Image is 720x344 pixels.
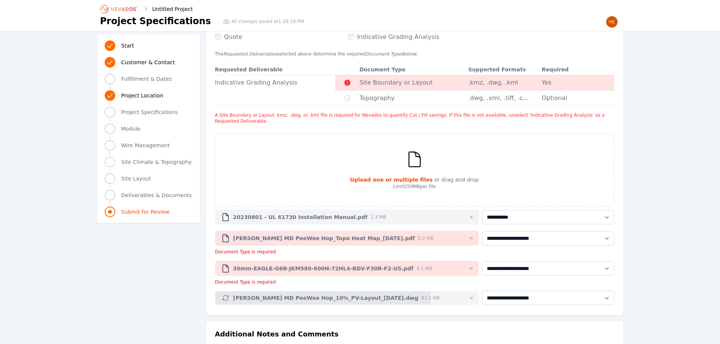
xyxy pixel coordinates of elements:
[142,5,193,13] div: Untitled Project
[417,265,432,271] span: 4.1 MB
[121,42,134,49] span: Start
[100,15,211,27] h1: Project Specifications
[121,175,151,182] span: Site Layout
[233,265,413,272] span: 30mm-EAGLE-G6B-JKM580-600N-72HL4-BDV-F30R-F2-US.pdf
[121,92,164,99] span: Project Location
[542,75,614,91] td: Yes
[542,64,614,75] th: Required
[335,79,359,86] span: Required Document Missing
[121,158,192,166] span: Site Climate & Topography
[121,75,172,83] span: Fulfillment & Dates
[215,249,614,255] div: Document Type is required
[418,235,434,241] span: 5.2 MB
[233,234,415,242] span: [PERSON_NAME] MD PeeWee Hop_Topo Heat Map_[DATE].pdf
[121,59,175,66] span: Customer & Contact
[348,33,440,40] label: Indicative Grading Analysis
[215,33,243,40] label: Quote
[215,133,614,207] div: Upload one or multiple files or drag and dropLimit250MBper file
[468,64,542,75] th: Supported Formats
[215,112,614,127] li: A Site Boundary or Layout .kmz, .dwg, or .kml file is required for Nevados to quantify Cut / Fill...
[542,91,614,106] td: Optional
[100,3,193,15] nav: Breadcrumb
[215,75,336,106] td: Indicative Grading Analysis
[350,177,433,183] strong: Upload one or multiple files
[350,176,479,184] p: or drag and drop
[215,51,418,57] span: The selected above determine the required below.
[231,19,304,25] span: All changes saved at 1:28:28 PM
[215,64,336,75] th: Requested Deliverable
[359,75,468,90] td: Site Boundary or Layout
[421,295,440,301] span: 87.2 MB
[121,108,178,116] span: Project Specifications
[215,279,614,285] div: Document Type is required
[468,75,542,91] td: .kmz, .dwg, .kml
[348,34,354,40] input: Indicative Grading Analysis
[215,329,339,339] h2: Additional Notes and Comments
[223,51,277,57] em: Requested Deliverables
[359,64,468,75] th: Document Type
[350,184,479,190] p: Limit 250MB per file
[105,39,192,219] nav: Progress
[215,34,221,40] input: Quote
[121,208,170,216] span: Submit for Review
[121,125,141,133] span: Module
[468,91,542,106] td: .dwg, .xml, .tiff, .csv, .xyz, .laz
[366,51,404,57] em: Document Types
[233,294,418,302] span: [PERSON_NAME] MD PeeWee Hop_10%_PV-Layout_[DATE].dwg
[121,142,170,149] span: Wire Management
[233,213,368,221] span: 20230801 - UL 61730 Installation Manual.pdf
[370,214,386,220] span: 1.3 MB
[359,91,468,106] td: Topography
[606,16,618,28] img: Henar Luque
[121,191,192,199] span: Deliverables & Documents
